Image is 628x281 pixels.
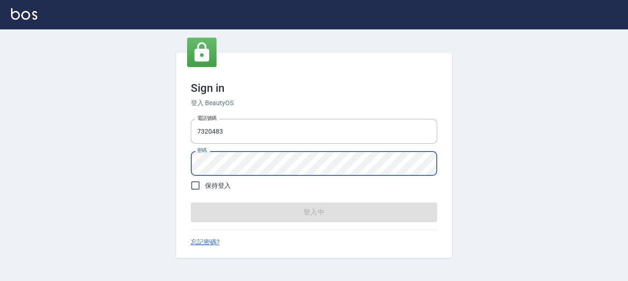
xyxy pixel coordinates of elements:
[191,82,437,95] h3: Sign in
[197,147,207,154] label: 密碼
[11,8,37,20] img: Logo
[191,98,437,108] h6: 登入 BeautyOS
[191,237,220,247] a: 忘記密碼?
[205,181,231,191] span: 保持登入
[197,115,217,122] label: 電話號碼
